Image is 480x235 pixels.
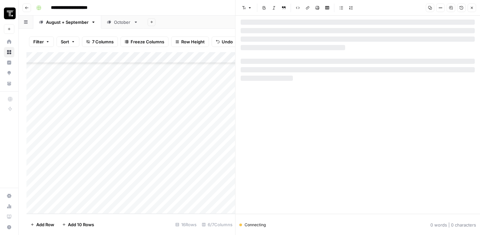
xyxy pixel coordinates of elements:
a: October [101,16,144,29]
a: Your Data [4,78,14,89]
a: Insights [4,57,14,68]
button: Undo [212,37,237,47]
button: 7 Columns [82,37,118,47]
a: August + September [33,16,101,29]
div: October [114,19,131,25]
span: Freeze Columns [131,38,164,45]
img: Thoughtspot Logo [4,7,16,19]
button: Row Height [171,37,209,47]
button: Add Row [26,219,58,230]
button: Help + Support [4,222,14,232]
button: Workspace: Thoughtspot [4,5,14,22]
a: Home [4,37,14,47]
a: Opportunities [4,68,14,78]
span: Add Row [36,221,54,228]
span: Filter [33,38,44,45]
div: 0 words | 0 characters [430,222,476,228]
span: Add 10 Rows [68,221,94,228]
button: Freeze Columns [120,37,168,47]
div: 6/7 Columns [199,219,235,230]
div: Connecting [239,222,266,228]
a: Settings [4,191,14,201]
button: Add 10 Rows [58,219,98,230]
button: Filter [29,37,54,47]
span: 7 Columns [92,38,114,45]
a: Browse [4,47,14,57]
a: Usage [4,201,14,212]
a: Learning Hub [4,212,14,222]
span: Undo [222,38,233,45]
span: Sort [61,38,69,45]
span: Row Height [181,38,205,45]
div: 16 Rows [173,219,199,230]
button: Sort [56,37,79,47]
div: August + September [46,19,88,25]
